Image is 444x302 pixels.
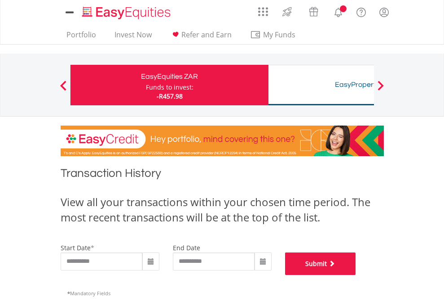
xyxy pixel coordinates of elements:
[173,243,200,252] label: end date
[285,252,356,275] button: Submit
[79,2,174,20] a: Home page
[146,83,193,92] div: Funds to invest:
[111,30,155,44] a: Invest Now
[250,29,309,41] span: My Funds
[61,194,384,225] div: View all your transactions within your chosen time period. The most recent transactions will be a...
[167,30,235,44] a: Refer and Earn
[63,30,100,44] a: Portfolio
[300,2,327,19] a: Vouchers
[252,2,274,17] a: AppsGrid
[61,126,384,156] img: EasyCredit Promotion Banner
[372,85,390,94] button: Next
[306,5,321,19] img: vouchers-v2.svg
[181,30,232,40] span: Refer and Earn
[157,92,183,100] span: -R457.98
[280,5,295,19] img: thrive-v2.svg
[80,5,174,20] img: EasyEquities_Logo.png
[61,243,91,252] label: start date
[258,7,268,17] img: grid-menu-icon.svg
[350,2,373,20] a: FAQ's and Support
[373,2,396,22] a: My Profile
[67,290,110,297] span: Mandatory Fields
[61,165,384,185] h1: Transaction History
[54,85,72,94] button: Previous
[76,70,263,83] div: EasyEquities ZAR
[327,2,350,20] a: Notifications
